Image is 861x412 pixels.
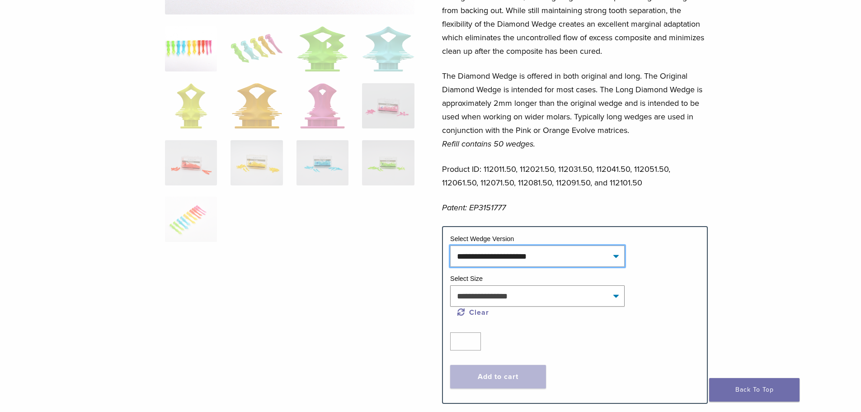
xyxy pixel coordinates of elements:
[165,197,217,242] img: Diamond Wedge and Long Diamond Wedge - Image 13
[231,140,282,185] img: Diamond Wedge and Long Diamond Wedge - Image 10
[296,140,348,185] img: Diamond Wedge and Long Diamond Wedge - Image 11
[450,235,514,242] label: Select Wedge Version
[457,308,489,317] a: Clear
[442,162,708,189] p: Product ID: 112011.50, 112021.50, 112031.50, 112041.50, 112051.50, 112061.50, 112071.50, 112081.5...
[362,83,414,128] img: Diamond Wedge and Long Diamond Wedge - Image 8
[300,83,345,128] img: Diamond Wedge and Long Diamond Wedge - Image 7
[232,83,282,128] img: Diamond Wedge and Long Diamond Wedge - Image 6
[442,139,535,149] em: Refill contains 50 wedges.
[442,203,506,213] em: Patent: EP3151777
[296,26,348,71] img: Diamond Wedge and Long Diamond Wedge - Image 3
[362,140,414,185] img: Diamond Wedge and Long Diamond Wedge - Image 12
[165,140,217,185] img: Diamond Wedge and Long Diamond Wedge - Image 9
[450,275,483,282] label: Select Size
[175,83,207,128] img: Diamond Wedge and Long Diamond Wedge - Image 5
[165,26,217,71] img: DSC_0187_v3-1920x1218-1-324x324.png
[709,378,800,402] a: Back To Top
[442,69,708,151] p: The Diamond Wedge is offered in both original and long. The Original Diamond Wedge is intended fo...
[362,26,414,71] img: Diamond Wedge and Long Diamond Wedge - Image 4
[231,26,282,71] img: Diamond Wedge and Long Diamond Wedge - Image 2
[450,365,546,388] button: Add to cart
